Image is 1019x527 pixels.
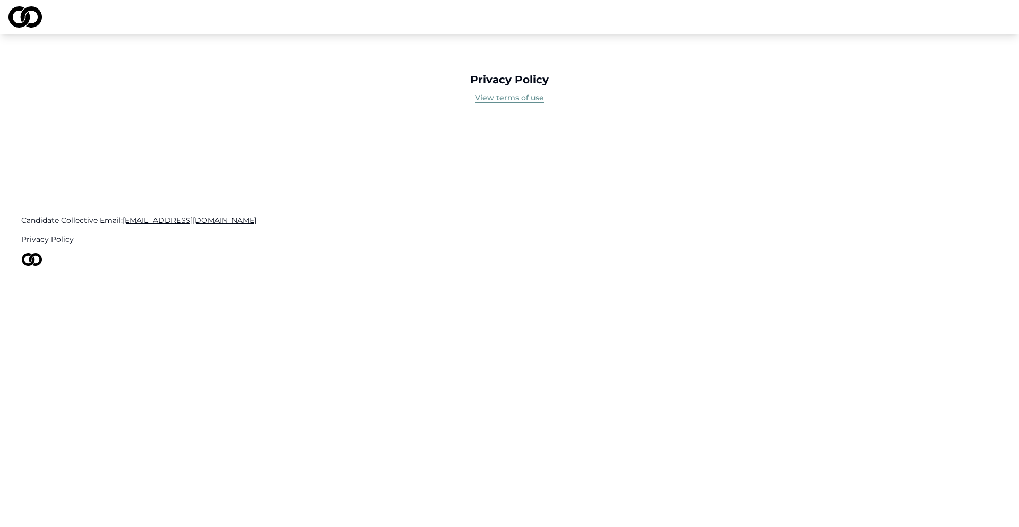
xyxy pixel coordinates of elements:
[8,6,42,28] img: logo
[475,92,544,103] button: View terms of use
[21,215,998,226] a: Candidate Collective Email:[EMAIL_ADDRESS][DOMAIN_NAME]
[21,253,42,266] img: logo
[21,234,998,245] a: Privacy Policy
[123,215,256,225] span: [EMAIL_ADDRESS][DOMAIN_NAME]
[475,91,544,104] a: View terms of use
[470,72,549,87] div: Privacy Policy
